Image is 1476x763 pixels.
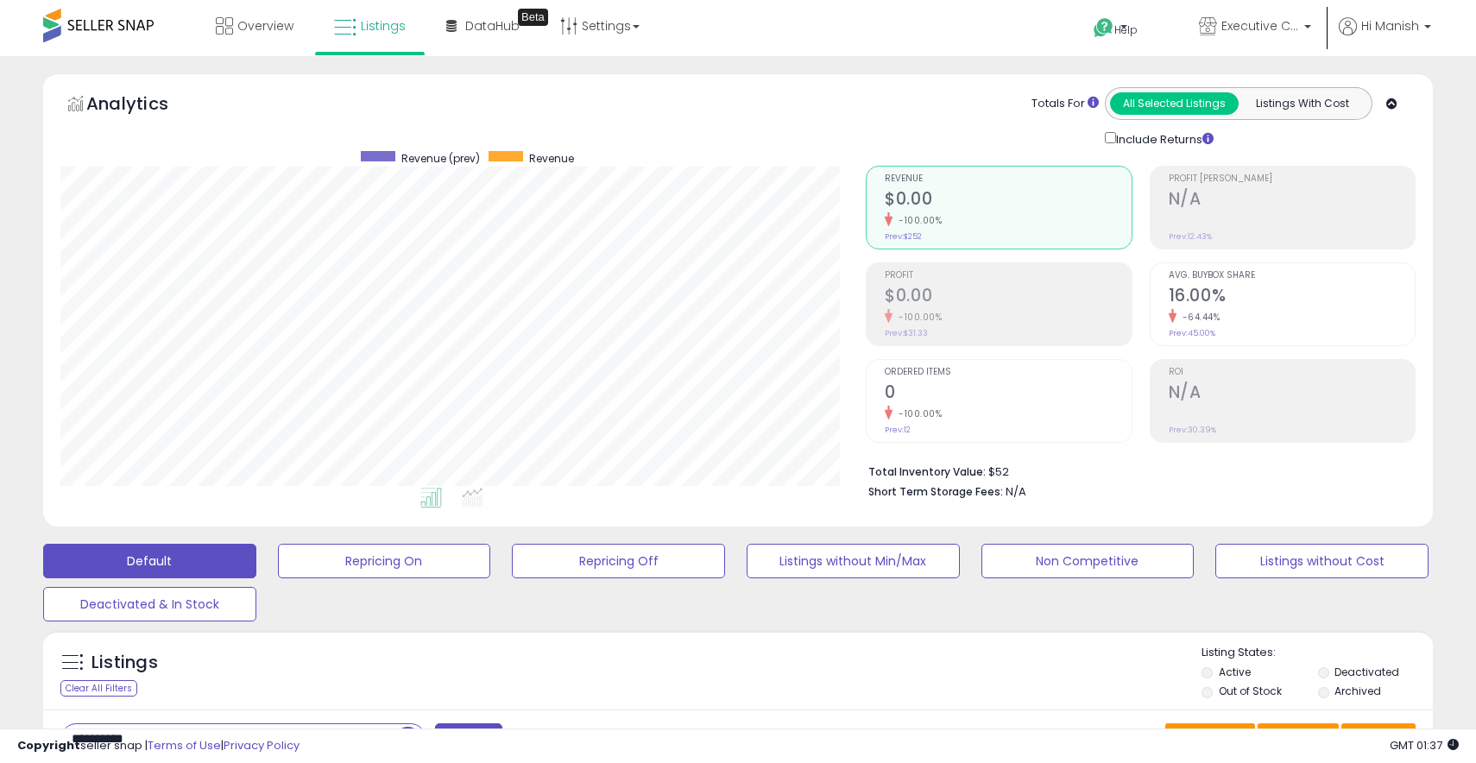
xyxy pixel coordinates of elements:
[868,484,1003,499] b: Short Term Storage Fees:
[60,680,137,697] div: Clear All Filters
[43,544,256,578] button: Default
[529,151,574,166] span: Revenue
[17,738,300,754] div: seller snap | |
[1202,645,1432,661] p: Listing States:
[1238,92,1366,115] button: Listings With Cost
[361,17,406,35] span: Listings
[1334,684,1381,698] label: Archived
[885,328,928,338] small: Prev: $31.33
[893,214,942,227] small: -100.00%
[43,587,256,621] button: Deactivated & In Stock
[1334,665,1399,679] label: Deactivated
[1341,723,1416,753] button: Actions
[1080,4,1171,56] a: Help
[1169,286,1415,309] h2: 16.00%
[1114,22,1138,37] span: Help
[885,231,922,242] small: Prev: $252
[868,464,986,479] b: Total Inventory Value:
[518,9,548,26] div: Tooltip anchor
[1176,311,1221,324] small: -64.44%
[1031,96,1099,112] div: Totals For
[401,151,480,166] span: Revenue (prev)
[885,189,1131,212] h2: $0.00
[1258,723,1339,753] button: Columns
[885,174,1131,184] span: Revenue
[17,737,80,754] strong: Copyright
[465,17,520,35] span: DataHub
[1092,129,1234,148] div: Include Returns
[1361,17,1419,35] span: Hi Manish
[1339,17,1431,56] a: Hi Manish
[278,544,491,578] button: Repricing On
[1169,189,1415,212] h2: N/A
[91,651,158,675] h5: Listings
[1110,92,1239,115] button: All Selected Listings
[1169,231,1212,242] small: Prev: 12.43%
[86,91,202,120] h5: Analytics
[885,368,1131,377] span: Ordered Items
[885,286,1131,309] h2: $0.00
[893,407,942,420] small: -100.00%
[1390,737,1459,754] span: 2025-09-16 01:37 GMT
[435,723,502,754] button: Filters
[512,544,725,578] button: Repricing Off
[1169,174,1415,184] span: Profit [PERSON_NAME]
[1219,665,1251,679] label: Active
[1215,544,1429,578] button: Listings without Cost
[885,425,911,435] small: Prev: 12
[1169,271,1415,281] span: Avg. Buybox Share
[1169,328,1215,338] small: Prev: 45.00%
[885,271,1131,281] span: Profit
[868,460,1403,481] li: $52
[747,544,960,578] button: Listings without Min/Max
[885,382,1131,406] h2: 0
[893,311,942,324] small: -100.00%
[1219,684,1282,698] label: Out of Stock
[1169,425,1216,435] small: Prev: 30.39%
[1169,382,1415,406] h2: N/A
[1165,723,1255,753] button: Save View
[981,544,1195,578] button: Non Competitive
[1221,17,1299,35] span: Executive Class Ecommerce Inc
[1169,368,1415,377] span: ROI
[1093,17,1114,39] i: Get Help
[1006,483,1026,500] span: N/A
[237,17,293,35] span: Overview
